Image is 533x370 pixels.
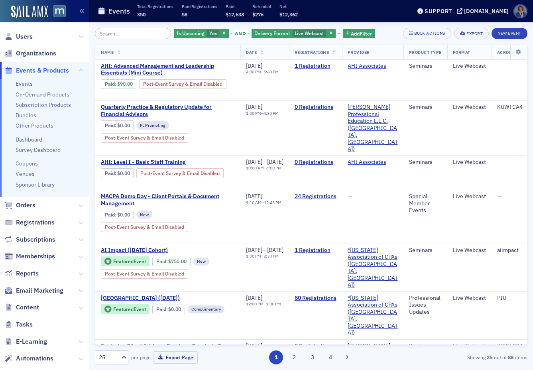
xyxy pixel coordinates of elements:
a: Paid [156,258,166,264]
span: Yes [209,30,217,36]
a: 1 Registration [295,63,336,70]
span: $0.00 [117,170,130,176]
span: $0.00 [117,212,130,218]
a: [PERSON_NAME] Professional Education L.L.C. ([GEOGRAPHIC_DATA], [GEOGRAPHIC_DATA]) [348,104,398,153]
span: : [105,170,117,176]
time: 1:00 PM [246,253,261,259]
a: 80 Registrations [295,295,336,302]
div: Featured Event [101,256,149,266]
div: Showing out of items [389,354,527,361]
div: Paid: 83 - $0 [152,305,185,314]
span: *Maryland Association of CPAs (Timonium, MD) [348,295,398,337]
div: New [136,211,152,218]
a: Paid [105,170,115,176]
div: Post-Event Survey [101,222,188,232]
span: E-Learning [16,337,47,346]
time: 2:30 PM [264,253,279,259]
span: — [497,158,502,165]
div: Featured Event [113,259,146,264]
span: [DATE] [246,342,262,349]
span: Email Marketing [16,286,63,295]
span: $276 [252,11,264,18]
a: Paid [156,306,166,312]
button: Export [454,28,489,39]
div: [DOMAIN_NAME] [464,8,509,15]
a: Content [4,303,39,312]
span: [DATE] [246,62,262,69]
span: : [156,306,169,312]
time: 12:00 PM [246,301,264,307]
a: AHI Associates [348,159,386,166]
div: Professional Issues Updates [409,295,442,316]
button: New Event [492,28,527,39]
time: 4:30 PM [264,110,279,116]
span: $90.00 [117,81,133,87]
time: 4:00 PM [246,69,261,75]
span: AHI Associates [348,159,398,166]
div: Paid: 1 - $75000 [152,257,191,266]
h1: Events [108,6,130,16]
span: [DATE] [246,246,262,254]
span: $0.00 [168,306,181,312]
span: Exploring Client Advisory Services: Quarterly Tax Update [101,342,235,356]
a: Subscriptions [4,235,55,244]
div: Live Webcast [453,159,486,166]
button: Export Page [153,351,198,364]
a: Paid [105,122,115,128]
a: AHI: Advanced Management and Leadership Essentials (Mini Course) [101,63,235,77]
div: Bulk Actions [414,31,445,35]
span: 58 [182,11,187,18]
div: – [246,200,281,205]
span: 350 [137,11,146,18]
div: Seminars [409,104,442,111]
span: Provider [348,49,370,55]
button: [DOMAIN_NAME] [457,8,511,14]
span: AI Impact (September 2025 Cohort) [101,247,235,254]
div: Post-Event Survey [139,79,226,89]
span: Events & Products [16,66,69,75]
time: 1:00 PM [266,301,281,307]
div: Live Webcast [252,29,336,39]
span: — [348,193,352,200]
span: Tasks [16,320,33,329]
a: Email Marketing [4,286,63,295]
a: View Homepage [48,5,66,19]
img: SailAMX [53,5,66,18]
div: Post-Event Survey [101,133,188,143]
p: Net [279,4,298,9]
span: Subscriptions [16,235,55,244]
span: : [105,212,117,218]
a: 24 Registrations [295,193,336,200]
div: 25 [99,353,116,362]
div: Live Webcast [453,342,486,350]
a: Reports [4,269,39,278]
p: Total Registrations [137,4,173,9]
a: 1 Registration [295,247,336,254]
a: AHI: Level I - Basic Staff Training [101,159,235,166]
time: 12:45 PM [264,200,281,205]
time: 4:00 PM [266,165,281,171]
button: 1 [269,350,283,364]
div: Live Webcast [453,295,486,302]
div: Yes [174,29,229,39]
button: 4 [324,350,338,364]
div: – [246,165,283,171]
span: Is Upcoming [177,30,205,36]
a: New Event [492,29,527,36]
a: Quarterly Practice & Regulatory Update for Financial Advisors [101,104,235,118]
p: Paid Registrations [182,4,217,9]
time: 1:00 PM [246,110,261,116]
a: Paid [105,212,115,218]
div: Live Webcast [453,193,486,200]
strong: 88 [507,354,515,361]
a: Organizations [4,49,56,58]
span: Organizations [16,49,56,58]
span: MACPA Demo Day - Client Portals & Document Management [101,193,235,207]
button: 3 [305,350,319,364]
time: 5:40 PM [264,69,279,75]
span: *Maryland Association of CPAs (Timonium, MD) [348,247,398,289]
a: E-Learning [4,337,47,346]
p: Paid [226,4,244,9]
span: Profile [513,4,527,18]
span: Product Type [409,49,442,55]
